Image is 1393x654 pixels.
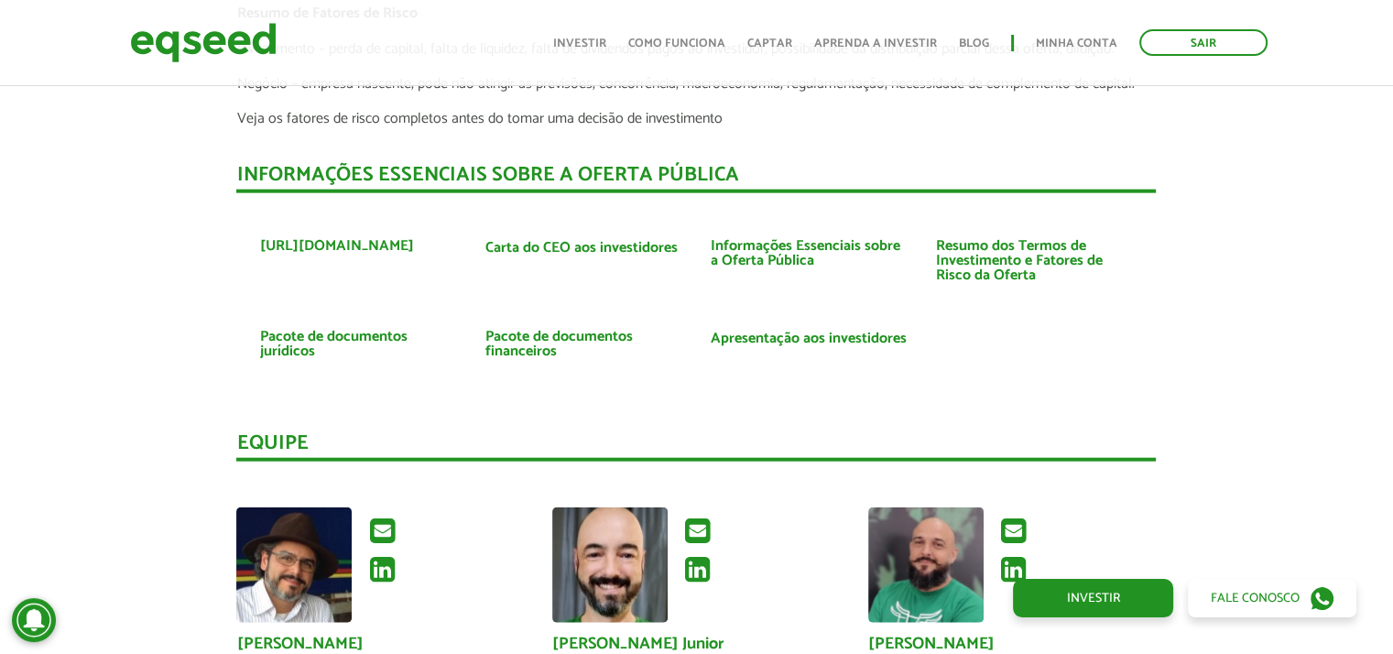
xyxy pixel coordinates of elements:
div: INFORMAÇÕES ESSENCIAIS SOBRE A OFERTA PÚBLICA [236,165,1156,193]
a: Investir [553,38,606,49]
a: Blog [959,38,989,49]
a: Resumo dos Termos de Investimento e Fatores de Risco da Oferta [935,239,1133,283]
a: Ver perfil do usuário. [236,507,352,623]
a: Ver perfil do usuário. [552,507,668,623]
a: Captar [747,38,792,49]
a: Minha conta [1036,38,1117,49]
a: Pacote de documentos jurídicos [259,330,457,359]
a: Apresentação aos investidores [710,332,906,346]
a: Investir [1013,579,1173,617]
a: [PERSON_NAME] [236,636,363,652]
a: Pacote de documentos financeiros [484,330,682,359]
a: Informações Essenciais sobre a Oferta Pública [710,239,908,268]
div: Equipe [236,433,1156,462]
img: Foto de Sérgio Hilton Berlotto Junior [552,507,668,623]
p: Veja os fatores de risco completos antes do tomar uma decisão de investimento [236,110,1156,127]
a: [PERSON_NAME] Junior [552,636,724,652]
p: Negócio – empresa nascente, pode não atingir as previsões, concorrência, macroeconomia, regulamen... [236,75,1156,93]
a: Como funciona [628,38,725,49]
img: EqSeed [130,18,277,67]
a: Ver perfil do usuário. [868,507,984,623]
a: [URL][DOMAIN_NAME] [259,239,413,254]
a: Fale conosco [1188,579,1356,617]
img: Foto de Xisto Alves de Souza Junior [236,507,352,623]
img: Foto de Josias de Souza [868,507,984,623]
a: [PERSON_NAME] [868,636,995,652]
a: Sair [1139,29,1268,56]
a: Aprenda a investir [814,38,937,49]
a: Carta do CEO aos investidores [484,241,677,256]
